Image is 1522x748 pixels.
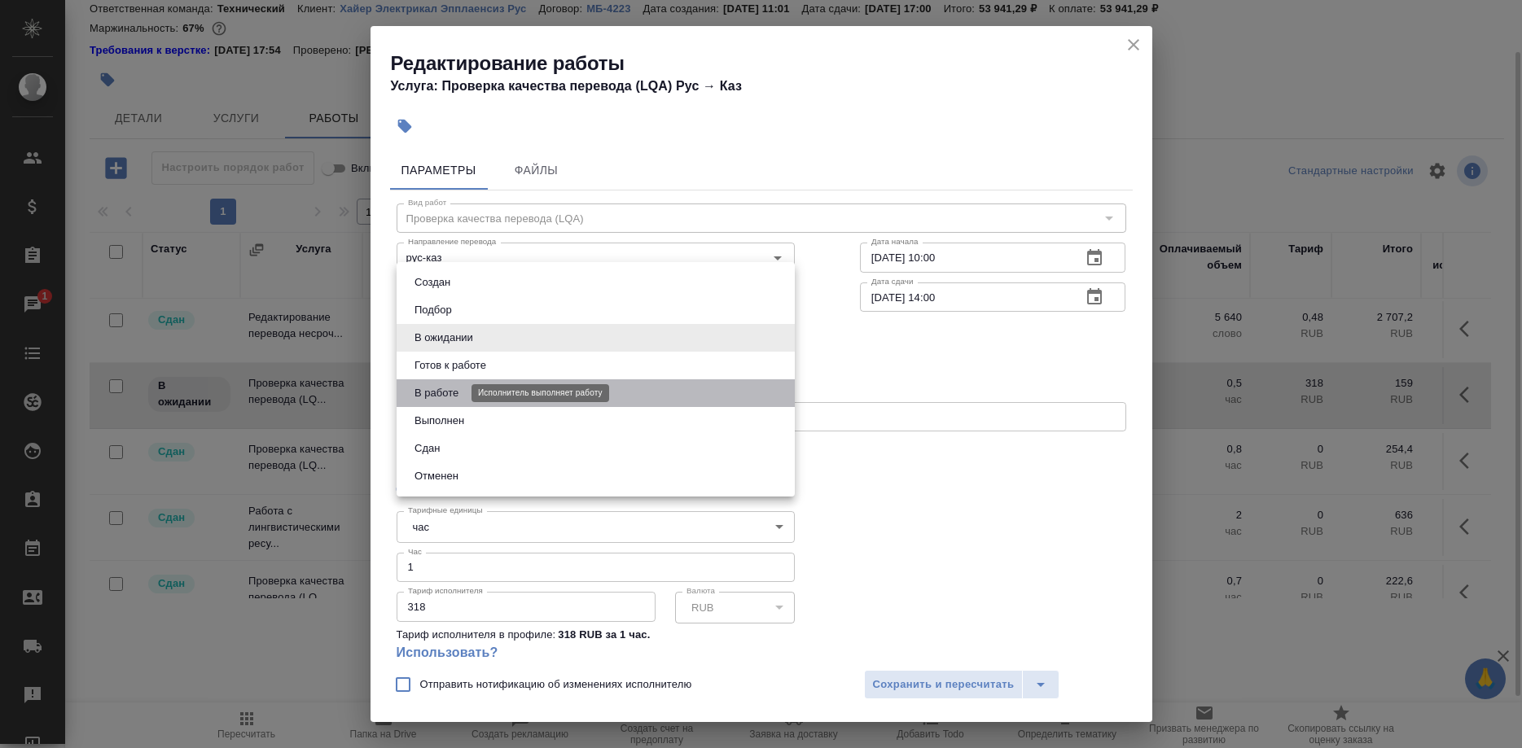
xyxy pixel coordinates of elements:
[410,301,457,319] button: Подбор
[410,384,463,402] button: В работе
[410,412,469,430] button: Выполнен
[410,273,455,291] button: Создан
[410,467,463,485] button: Отменен
[410,329,478,347] button: В ожидании
[410,440,445,457] button: Сдан
[410,357,491,374] button: Готов к работе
